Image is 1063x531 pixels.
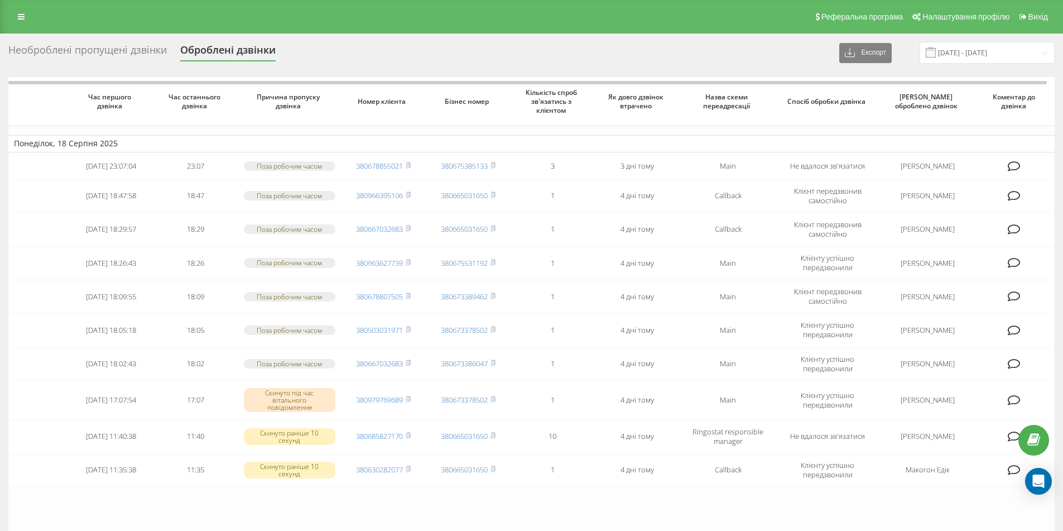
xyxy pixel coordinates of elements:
[244,388,335,413] div: Скинуто під час вітального повідомлення
[510,314,595,346] td: 1
[604,93,671,110] span: Як довго дзвінок втрачено
[153,314,238,346] td: 18:05
[244,462,335,479] div: Скинуто раніше 10 секунд
[595,214,680,245] td: 4 дні тому
[248,93,331,110] span: Причина пропуску дзвінка
[441,224,488,234] a: 380665031650
[244,224,335,234] div: Поза робочим часом
[244,258,335,267] div: Поза робочим часом
[153,281,238,312] td: 18:09
[510,455,595,486] td: 1
[244,292,335,302] div: Поза робочим часом
[69,281,153,312] td: [DATE] 18:09:55
[879,382,976,419] td: [PERSON_NAME]
[153,455,238,486] td: 11:35
[680,180,776,212] td: Callback
[69,421,153,452] td: [DATE] 11:40:38
[1028,12,1048,21] span: Вихід
[839,43,892,63] button: Експорт
[69,382,153,419] td: [DATE] 17:07:54
[879,455,976,486] td: Макогон Едік
[153,247,238,279] td: 18:26
[69,214,153,245] td: [DATE] 18:29:57
[776,348,879,379] td: Клієнту успішно передзвонили
[69,314,153,346] td: [DATE] 18:05:18
[776,214,879,245] td: Клієнт передзвонив самостійно
[680,155,776,178] td: Main
[510,180,595,212] td: 1
[879,314,976,346] td: [PERSON_NAME]
[356,258,403,268] a: 380963627739
[510,421,595,452] td: 10
[595,382,680,419] td: 4 дні тому
[595,155,680,178] td: 3 дні тому
[69,348,153,379] td: [DATE] 18:02:43
[790,161,865,171] span: Не вдалося зв'язатися
[441,465,488,475] a: 380665031650
[680,281,776,312] td: Main
[510,155,595,178] td: 3
[680,382,776,419] td: Main
[595,247,680,279] td: 4 дні тому
[776,314,879,346] td: Клієнту успішно передзвонили
[879,247,976,279] td: [PERSON_NAME]
[510,214,595,245] td: 1
[69,155,153,178] td: [DATE] 23:07:04
[8,135,1055,152] td: Понеділок, 18 Серпня 2025
[180,44,276,61] div: Оброблені дзвінки
[510,247,595,279] td: 1
[356,395,403,405] a: 380979769689
[520,88,586,114] span: Кількість спроб зв'язатись з клієнтом
[776,382,879,419] td: Клієнту успішно передзвонили
[680,214,776,245] td: Callback
[356,161,403,171] a: 380678855021
[153,155,238,178] td: 23:07
[244,191,335,200] div: Поза робочим часом
[8,44,167,61] div: Необроблені пропущені дзвінки
[680,421,776,452] td: Ringostat responsible manager
[879,180,976,212] td: [PERSON_NAME]
[153,421,238,452] td: 11:40
[244,326,335,335] div: Поза робочим часом
[441,431,488,441] a: 380665031650
[790,431,865,441] span: Не вдалося зв'язатися
[441,161,488,171] a: 380675385133
[680,348,776,379] td: Main
[680,247,776,279] td: Main
[356,431,403,441] a: 380685827170
[776,281,879,312] td: Клієнт передзвонив самостійно
[680,455,776,486] td: Callback
[879,348,976,379] td: [PERSON_NAME]
[776,247,879,279] td: Клієнту успішно передзвонили
[595,348,680,379] td: 4 дні тому
[441,325,488,335] a: 380673378502
[879,281,976,312] td: [PERSON_NAME]
[153,214,238,245] td: 18:29
[356,358,403,369] a: 380667032683
[356,224,403,234] a: 380667032683
[356,465,403,475] a: 380630282077
[163,93,229,110] span: Час останнього дзвінка
[787,97,869,106] span: Спосіб обробки дзвінка
[441,258,488,268] a: 380675531192
[510,382,595,419] td: 1
[510,348,595,379] td: 1
[356,325,403,335] a: 380503031971
[350,97,417,106] span: Номер клієнта
[153,382,238,419] td: 17:07
[510,281,595,312] td: 1
[680,314,776,346] td: Main
[776,180,879,212] td: Клієнт передзвонив самостійно
[441,190,488,200] a: 380665031650
[889,93,966,110] span: [PERSON_NAME] оброблено дзвінок
[69,455,153,486] td: [DATE] 11:35:38
[356,190,403,200] a: 380966395106
[441,395,488,405] a: 380673378502
[879,421,976,452] td: [PERSON_NAME]
[595,180,680,212] td: 4 дні тому
[69,247,153,279] td: [DATE] 18:26:43
[595,455,680,486] td: 4 дні тому
[244,428,335,445] div: Скинуто раніше 10 секунд
[821,12,903,21] span: Реферальна програма
[356,291,403,302] a: 380678807505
